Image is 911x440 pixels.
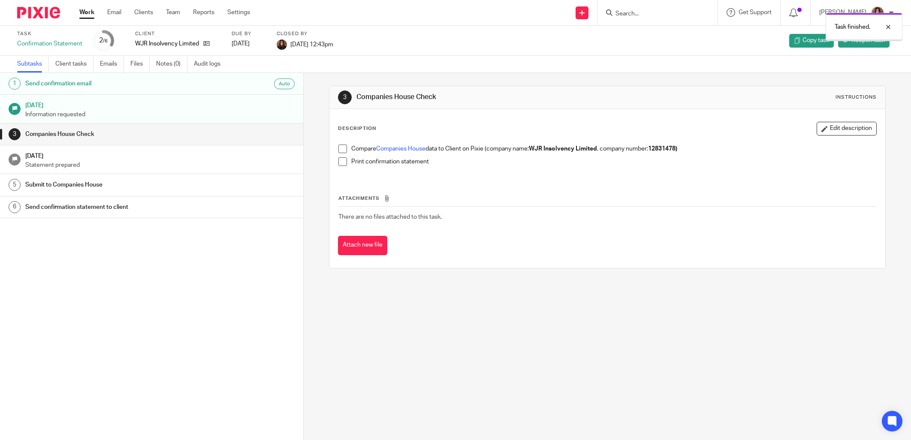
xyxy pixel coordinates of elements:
[9,128,21,140] div: 3
[338,90,352,104] div: 3
[836,94,877,101] div: Instructions
[290,41,333,47] span: [DATE] 12:43pm
[25,161,295,169] p: Statement prepared
[9,201,21,213] div: 6
[17,30,82,37] label: Task
[338,125,376,132] p: Description
[351,145,876,153] p: Compare data to Client on Pixie (company name: , company number:
[25,201,205,214] h1: Send confirmation statement to client
[356,93,626,102] h1: Companies House Check
[351,157,876,166] p: Print confirmation statement
[193,8,214,17] a: Reports
[17,56,49,72] a: Subtasks
[232,30,266,37] label: Due by
[99,36,108,45] div: 2
[55,56,94,72] a: Client tasks
[107,8,121,17] a: Email
[134,8,153,17] a: Clients
[166,8,180,17] a: Team
[376,146,425,152] a: Companies House
[79,8,94,17] a: Work
[817,122,877,136] button: Edit description
[529,146,597,152] strong: WJR Insolvency Limited
[17,39,82,48] div: Confirmation Statement
[277,39,287,50] img: Headshot.jpg
[135,30,221,37] label: Client
[277,30,333,37] label: Closed by
[156,56,187,72] a: Notes (0)
[338,196,380,201] span: Attachments
[9,179,21,191] div: 5
[25,77,205,90] h1: Send confirmation email
[17,7,60,18] img: Pixie
[274,78,295,89] div: Auto
[9,78,21,90] div: 1
[25,178,205,191] h1: Submit to Companies House
[130,56,150,72] a: Files
[871,6,884,20] img: Headshot.jpg
[194,56,227,72] a: Audit logs
[227,8,250,17] a: Settings
[100,56,124,72] a: Emails
[135,39,199,48] p: WJR Insolvency Limited
[648,146,677,152] strong: 12831478)
[25,150,295,160] h1: [DATE]
[25,110,295,119] p: Information requested
[232,39,266,48] div: [DATE]
[338,236,387,255] button: Attach new file
[25,128,205,141] h1: Companies House Check
[25,99,295,110] h1: [DATE]
[103,39,108,43] small: /6
[338,214,442,220] span: There are no files attached to this task.
[835,23,870,31] p: Task finished.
